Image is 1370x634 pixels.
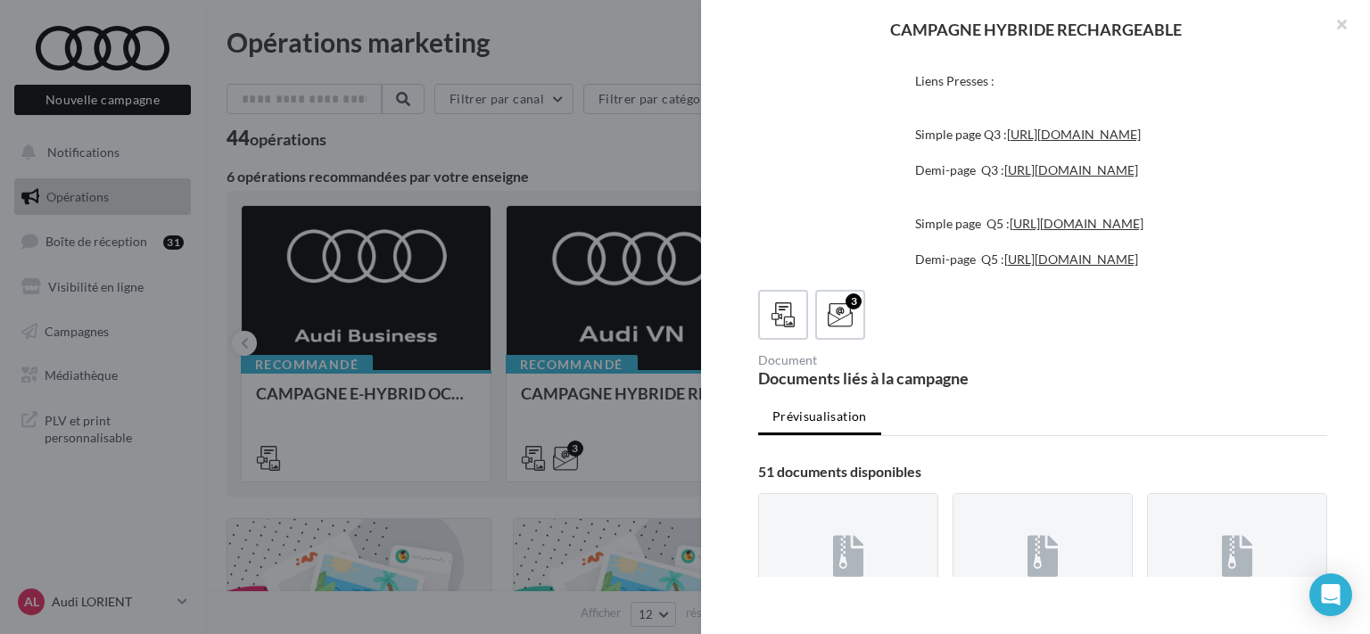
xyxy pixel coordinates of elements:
a: [URL][DOMAIN_NAME] [1004,162,1138,177]
div: 3 [846,293,862,309]
div: Document [758,354,1036,366]
div: 51 documents disponibles [758,465,1327,479]
div: Documents liés à la campagne [758,370,1036,386]
a: [URL][DOMAIN_NAME] [1010,216,1143,231]
div: Open Intercom Messenger [1309,573,1352,616]
a: [URL][DOMAIN_NAME] [1004,251,1138,267]
div: CAMPAGNE HYBRIDE RECHARGEABLE [730,21,1341,37]
a: [URL][DOMAIN_NAME] [1007,127,1141,142]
